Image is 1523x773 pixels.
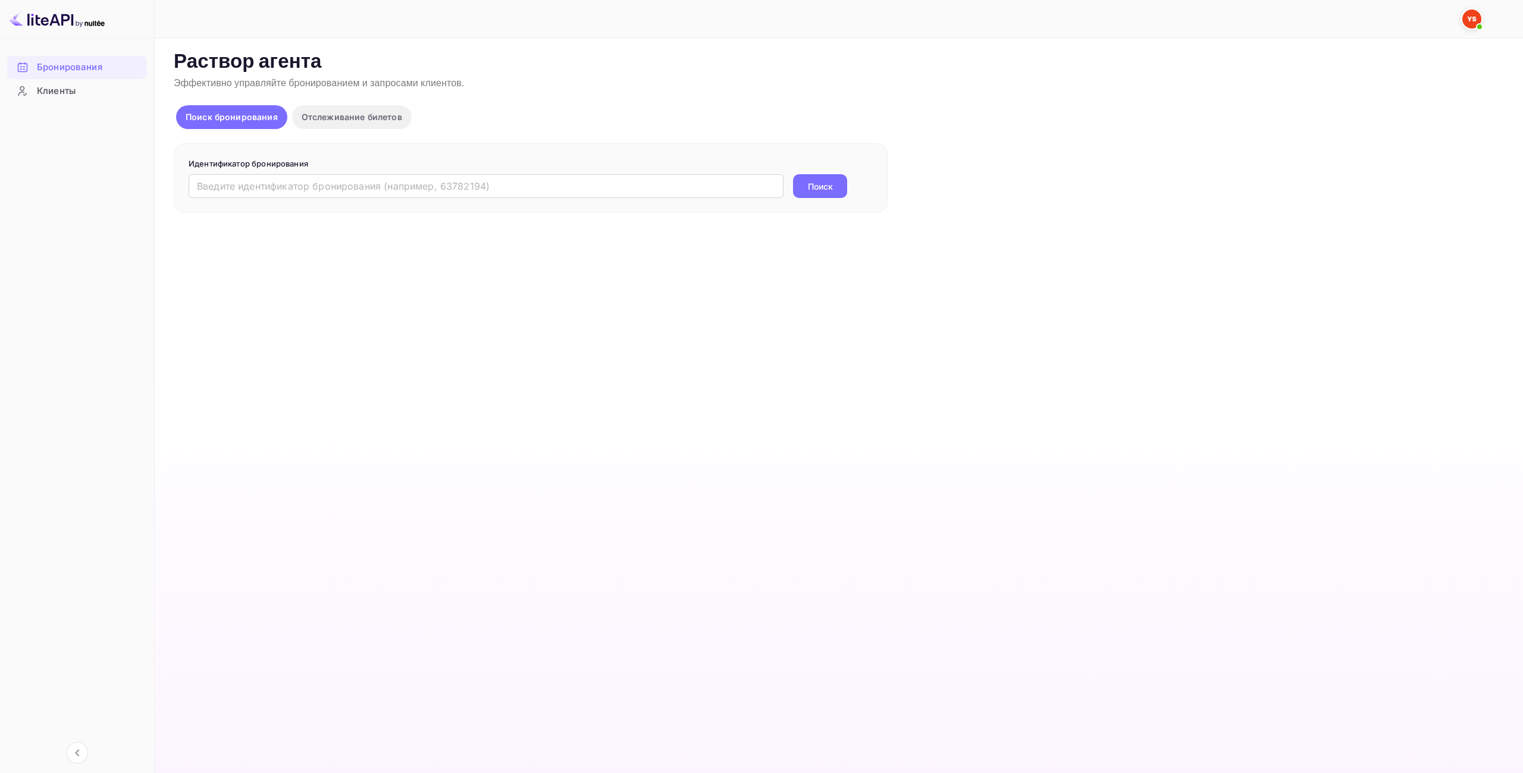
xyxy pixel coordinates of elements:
ya-tr-span: Отслеживание билетов [302,112,402,122]
button: Поиск [793,174,847,198]
img: Логотип LiteAPI [10,10,105,29]
ya-tr-span: Бронирования [37,61,102,74]
ya-tr-span: Раствор агента [174,49,322,75]
a: Клиенты [7,80,147,102]
ya-tr-span: Поиск бронирования [186,112,278,122]
img: Служба Поддержки Яндекса [1462,10,1481,29]
ya-tr-span: Идентификатор бронирования [189,159,308,168]
input: Введите идентификатор бронирования (например, 63782194) [189,174,784,198]
ya-tr-span: Поиск [808,180,833,193]
div: Клиенты [7,80,147,103]
ya-tr-span: Клиенты [37,84,76,98]
div: Бронирования [7,56,147,79]
button: Свернуть навигацию [67,742,88,763]
ya-tr-span: Эффективно управляйте бронированием и запросами клиентов. [174,77,464,90]
a: Бронирования [7,56,147,78]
